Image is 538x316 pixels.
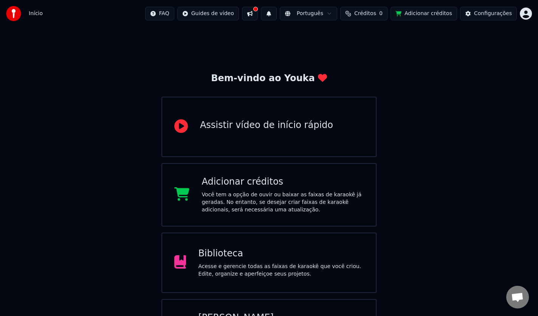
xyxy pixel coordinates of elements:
span: Créditos [354,10,376,17]
button: Configurações [460,7,517,20]
div: Biblioteca [198,248,364,260]
div: Configurações [474,10,512,17]
button: Créditos0 [340,7,388,20]
div: Bem-vindo ao Youka [211,72,327,85]
div: Bate-papo aberto [506,286,529,308]
button: Adicionar créditos [391,7,457,20]
div: Acesse e gerencie todas as faixas de karaokê que você criou. Edite, organize e aperfeiçoe seus pr... [198,263,364,278]
nav: breadcrumb [29,10,43,17]
div: Assistir vídeo de início rápido [200,119,333,131]
button: Guides de vídeo [177,7,239,20]
span: Início [29,10,43,17]
button: FAQ [145,7,174,20]
span: 0 [379,10,383,17]
div: Você tem a opção de ouvir ou baixar as faixas de karaokê já geradas. No entanto, se desejar criar... [202,191,364,214]
img: youka [6,6,21,21]
div: Adicionar créditos [202,176,364,188]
